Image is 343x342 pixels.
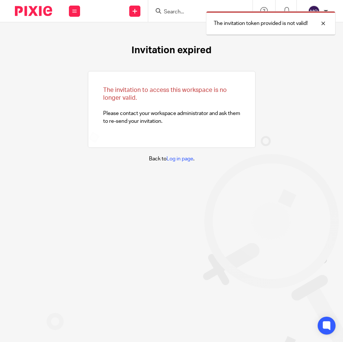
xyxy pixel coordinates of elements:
img: svg%3E [308,5,320,17]
p: The invitation token provided is not valid! [214,20,308,27]
span: The invitation to access this workspace is no longer valid. [103,87,227,101]
p: Please contact your workspace administrator and ask them to re-send your invitation. [103,86,240,125]
input: Search [163,9,230,16]
p: Back to . [149,155,194,163]
h1: Invitation expired [131,45,212,56]
img: Pixie [15,6,52,16]
a: Log in page [166,156,193,162]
